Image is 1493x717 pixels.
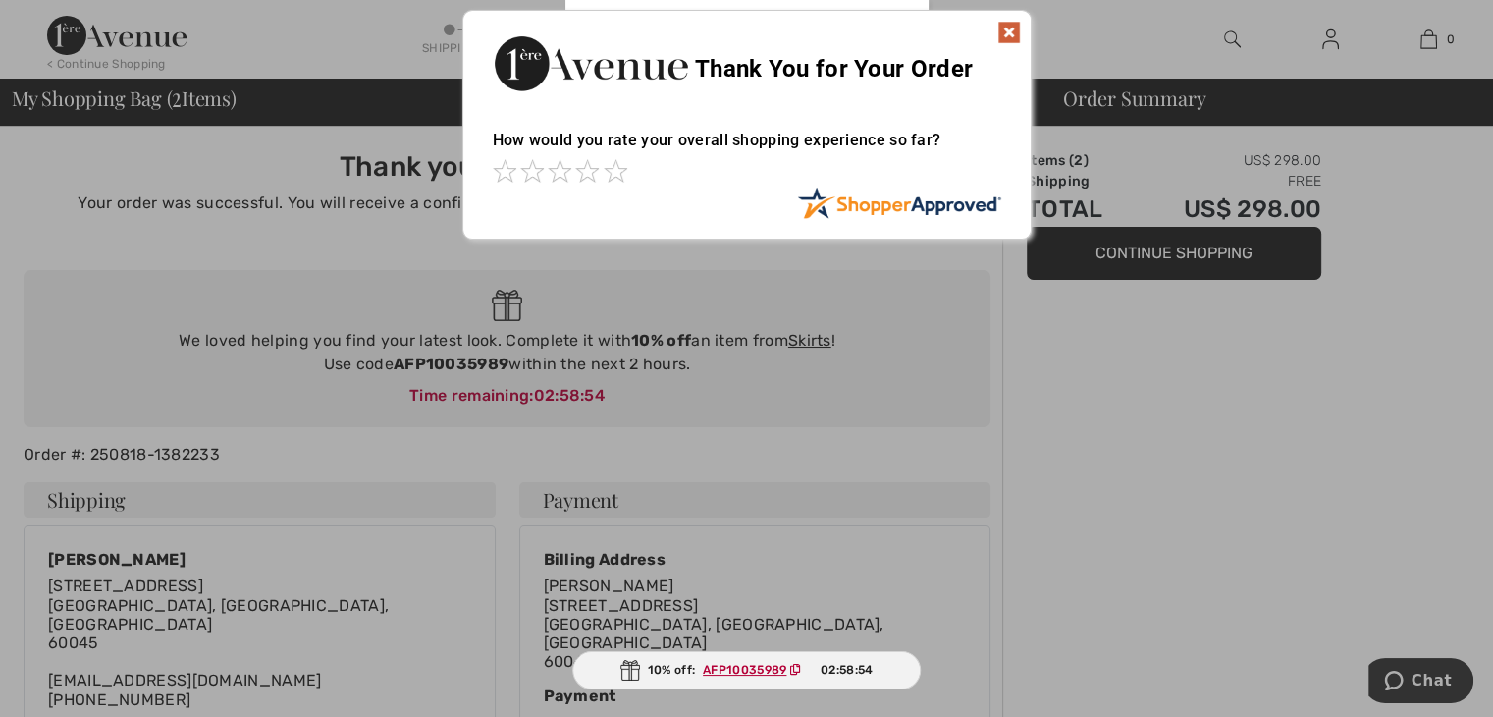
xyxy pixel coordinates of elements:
span: 02:58:54 [821,661,873,679]
img: Gift.svg [620,660,640,681]
div: 10% off: [572,651,922,689]
span: Chat [43,14,83,31]
span: Thank You for Your Order [695,55,973,83]
ins: AFP10035989 [703,663,786,677]
img: x [997,21,1021,44]
div: How would you rate your overall shopping experience so far? [493,111,1001,187]
img: Thank You for Your Order [493,30,689,96]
